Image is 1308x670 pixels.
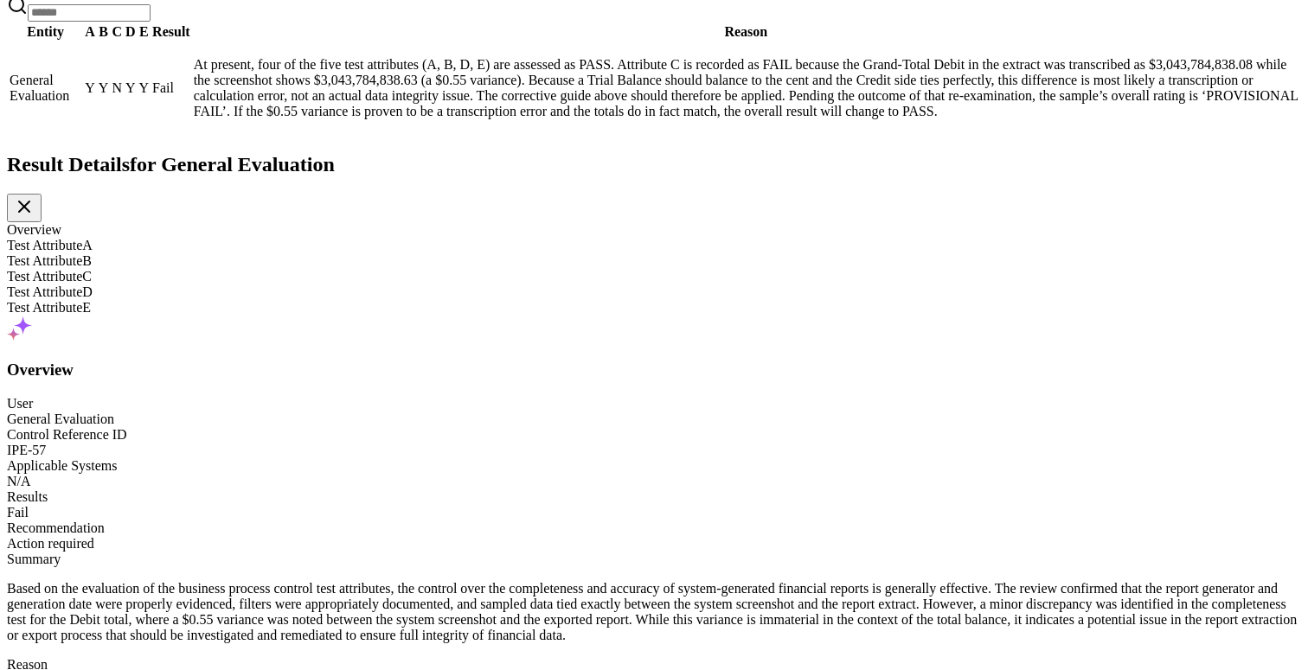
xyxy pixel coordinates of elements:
div: Test Attribute D [7,284,1301,300]
span: Y [99,80,109,95]
p: At present, four of the five test attributes (A, B, D, E) are assessed as PASS. Attribute C is re... [194,57,1298,119]
span: Y [139,80,150,95]
div: Test Attribute E [7,300,1301,316]
th: E [138,23,151,41]
th: B [98,23,110,41]
h2: Result Details for General Evaluation [7,153,1301,176]
div: Recommendation [7,520,1301,536]
div: Test Attribute B [7,253,1301,269]
div: Overview [7,222,1301,238]
div: Results [7,489,1301,505]
span: N [112,80,122,95]
th: Result [151,23,191,41]
div: Test Attribute A [7,238,1301,253]
div: IPE-57 [7,443,1301,458]
div: Fail [152,80,190,96]
div: Applicable Systems [7,458,1301,474]
span: Y [125,80,136,95]
p: Based on the evaluation of the business process control test attributes, the control over the com... [7,581,1301,643]
div: Control Reference ID [7,427,1301,443]
div: Test Attribute C [7,269,1301,284]
span: General Evaluation [10,73,69,103]
div: Summary [7,552,1301,567]
div: User [7,396,1301,412]
div: Action required [7,536,1301,552]
div: N/A [7,474,1301,489]
div: Fail [7,505,1301,520]
div: General Evaluation [7,412,1301,427]
th: D [125,23,137,41]
th: A [84,23,96,41]
h3: Overview [7,361,1301,380]
span: Y [85,80,95,95]
th: C [111,23,123,41]
th: Reason [193,23,1299,41]
th: Entity [9,23,82,41]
